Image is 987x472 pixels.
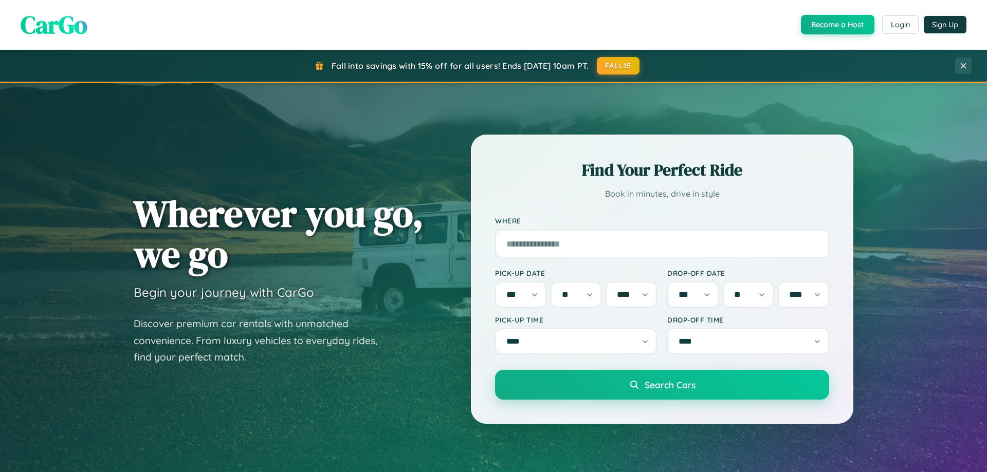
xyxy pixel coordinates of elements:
button: FALL15 [597,57,640,74]
h3: Begin your journey with CarGo [134,285,314,300]
label: Where [495,217,829,225]
label: Drop-off Time [667,315,829,324]
button: Become a Host [801,15,874,34]
span: Search Cars [645,379,696,390]
h1: Wherever you go, we go [134,193,424,274]
span: CarGo [21,8,87,42]
button: Sign Up [924,16,966,33]
label: Pick-up Date [495,269,657,277]
label: Drop-off Date [667,269,829,277]
p: Book in minutes, drive in style [495,186,829,201]
button: Search Cars [495,370,829,400]
h2: Find Your Perfect Ride [495,159,829,181]
label: Pick-up Time [495,315,657,324]
p: Discover premium car rentals with unmatched convenience. From luxury vehicles to everyday rides, ... [134,315,391,366]
span: Fall into savings with 15% off for all users! Ends [DATE] 10am PT. [332,61,589,71]
button: Login [882,15,919,34]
